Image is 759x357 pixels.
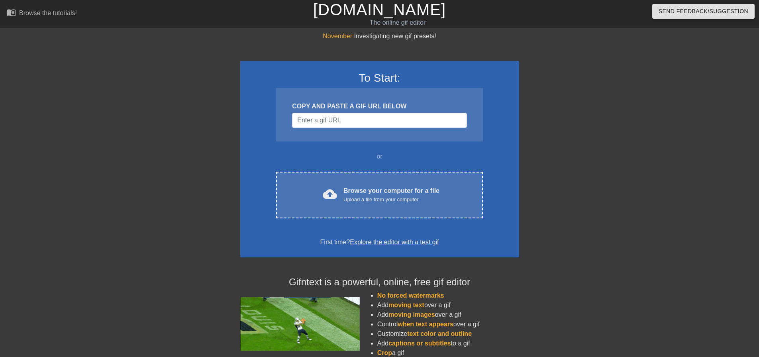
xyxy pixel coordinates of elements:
img: football_small.gif [240,297,360,351]
div: First time? [251,237,509,247]
span: moving images [388,311,435,318]
div: Browse your computer for a file [343,186,439,204]
li: Add over a gif [377,300,519,310]
span: November: [323,33,354,39]
span: No forced watermarks [377,292,444,299]
span: cloud_upload [323,187,337,201]
button: Send Feedback/Suggestion [652,4,755,19]
span: Crop [377,349,392,356]
div: The online gif editor [257,18,538,27]
div: Upload a file from your computer [343,196,439,204]
li: Control over a gif [377,320,519,329]
a: Browse the tutorials! [6,8,77,20]
a: [DOMAIN_NAME] [313,1,446,18]
div: Browse the tutorials! [19,10,77,16]
a: Explore the editor with a test gif [350,239,439,245]
input: Username [292,113,467,128]
div: COPY AND PASTE A GIF URL BELOW [292,102,467,111]
li: Customize [377,329,519,339]
div: or [261,152,498,161]
span: captions or subtitles [388,340,451,347]
span: when text appears [398,321,453,328]
span: menu_book [6,8,16,17]
h3: To Start: [251,71,509,85]
span: text color and outline [407,330,472,337]
span: moving text [388,302,424,308]
li: Add over a gif [377,310,519,320]
li: Add to a gif [377,339,519,348]
span: Send Feedback/Suggestion [659,6,748,16]
h4: Gifntext is a powerful, online, free gif editor [240,277,519,288]
div: Investigating new gif presets! [240,31,519,41]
